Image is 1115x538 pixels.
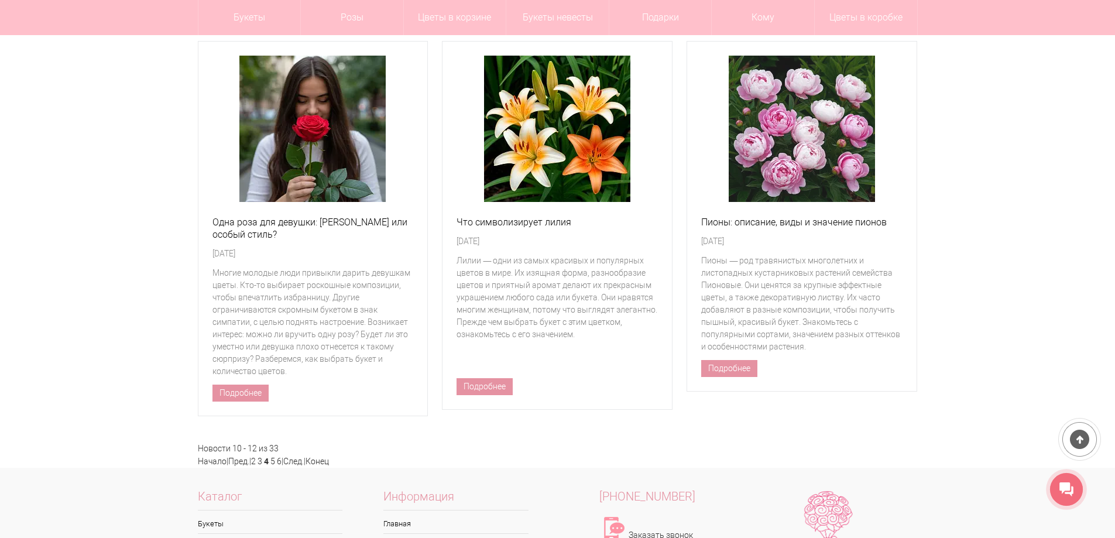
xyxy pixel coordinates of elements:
div: Пионы — род травянистых многолетних и листопадных кустарниковых растений семейства Пионовые. Они ... [701,255,903,353]
a: След. [283,457,304,466]
a: [PHONE_NUMBER] [558,491,738,503]
div: [DATE] [701,235,903,248]
span: Каталог [198,491,343,510]
font: Новости 10 - 12 из 33 [198,444,279,453]
div: Многие молодые люди привыкли дарить девушкам цветы. Кто-то выбирает роскошные композиции, чтобы в... [212,267,414,378]
a: 3 [258,457,262,466]
span: [PHONE_NUMBER] [599,489,695,503]
a: Главная [383,514,529,533]
div: [DATE] [457,235,658,248]
span: Информация [383,491,529,510]
img: Что символизирует лилия [484,56,630,202]
a: 6 [277,457,282,466]
a: Начало [198,457,227,466]
font: | | | | [198,457,329,466]
a: Пионы: описание, виды и значение пионов [701,216,903,228]
a: 5 [270,457,275,466]
a: Что символизирует лилия [457,216,658,228]
a: Конец [306,457,329,466]
p: Лилии — одни из самых красивых и популярных цветов в мире. Их изящная форма, разнообразие цветов ... [457,255,658,341]
div: [DATE] [212,248,414,260]
a: Подробнее [701,360,757,377]
img: Одна роза для девушки: моветон или особый стиль? [239,56,386,202]
b: 4 [264,455,269,467]
img: Пионы: описание, виды и значение пионов [729,56,875,202]
a: Одна роза для девушки: [PERSON_NAME] или особый стиль? [212,216,414,241]
a: Подробнее [457,378,513,395]
a: Букеты [198,514,343,533]
a: Пред. [228,457,249,466]
a: 2 [251,457,256,466]
a: Подробнее [212,385,269,402]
